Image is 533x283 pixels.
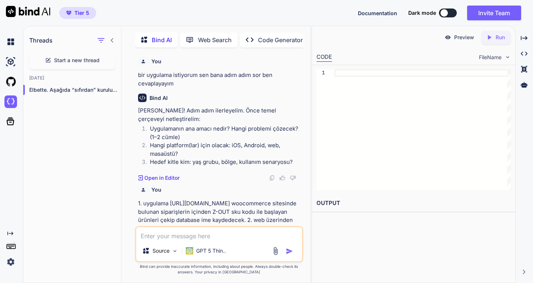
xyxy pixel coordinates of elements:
[196,247,226,255] p: GPT 5 Thin..
[316,53,332,62] div: CODE
[269,175,275,181] img: copy
[4,95,17,108] img: darkCloudIdeIcon
[408,9,436,17] span: Dark mode
[144,158,302,168] li: Hedef kitle kim: yaş grubu, bölge, kullanım senaryosu?
[358,9,397,17] button: Documentation
[23,75,121,81] h2: [DATE]
[186,247,193,255] img: GPT 5 Thinking Medium
[66,11,71,15] img: premium
[150,94,168,102] h6: Bind AI
[151,58,161,65] h6: You
[271,247,280,255] img: attachment
[198,36,232,44] p: Web Search
[144,125,302,141] li: Uygulamanın ana amacı nedir? Hangi problemi çözecek? (1–2 cümle)
[358,10,397,16] span: Documentation
[172,248,178,254] img: Pick Models
[4,75,17,88] img: githubLight
[29,36,53,45] h1: Threads
[152,247,170,255] p: Source
[316,70,325,77] div: 1
[479,54,502,61] span: FileName
[6,6,50,17] img: Bind AI
[258,36,303,44] p: Code Generator
[467,6,521,20] button: Invite Team
[4,36,17,48] img: chat
[54,57,100,64] span: Start a new thread
[144,141,302,158] li: Hangi platform(lar) için olacak: iOS, Android, web, masaüstü?
[151,186,161,193] h6: You
[279,175,285,181] img: like
[454,34,474,41] p: Preview
[138,71,302,88] p: bir uygulama istiyorum sen bana adım adım sor ben cevaplayayım
[29,86,121,94] p: Elbette. Aşağıda “sıfırdan” kurulum için...
[4,55,17,68] img: ai-studio
[138,107,302,123] p: [PERSON_NAME]! Adım adım ilerleyelim. Önce temel çerçeveyi netleştirelim:
[152,36,172,44] p: Bind AI
[138,199,302,241] p: 1. uygulama [URL][DOMAIN_NAME] woocommerce sitesinde bulunan siparişlerin içinden Z-OUT sku kodu ...
[312,195,515,212] h2: OUTPUT
[290,175,296,181] img: dislike
[59,7,96,19] button: premiumTier 5
[504,54,511,60] img: chevron down
[74,9,89,17] span: Tier 5
[286,247,293,255] img: icon
[135,264,303,275] p: Bind can provide inaccurate information, including about people. Always double-check its answers....
[445,34,451,41] img: preview
[496,34,505,41] p: Run
[4,256,17,268] img: settings
[144,174,180,182] p: Open in Editor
